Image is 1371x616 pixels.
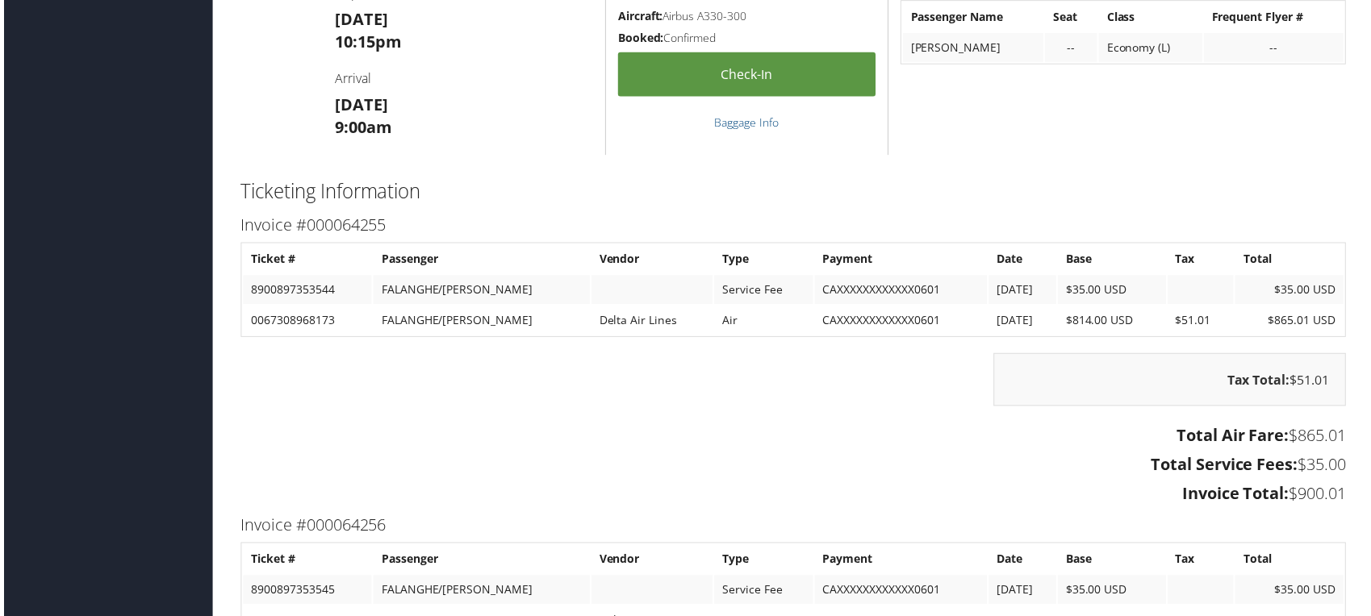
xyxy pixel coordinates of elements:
[990,578,1058,607] td: [DATE]
[1055,40,1091,55] div: --
[617,8,663,23] strong: Aircraft:
[1238,277,1347,306] td: $35.00 USD
[332,94,386,116] strong: [DATE]
[371,307,588,336] td: FALANGHE/[PERSON_NAME]
[591,246,713,275] th: Vendor
[1214,40,1339,55] div: --
[1230,373,1293,390] strong: Tax Total:
[714,246,813,275] th: Type
[714,307,813,336] td: Air
[332,117,390,139] strong: 9:00am
[591,307,713,336] td: Delta Air Lines
[238,516,1349,539] h3: Invoice #000064256
[1060,578,1168,607] td: $35.00 USD
[815,307,989,336] td: CAXXXXXXXXXXXX0601
[617,30,663,45] strong: Booked:
[238,456,1349,478] h3: $35.00
[617,8,876,24] h5: Airbus A330-300
[238,178,1349,206] h2: Ticketing Information
[371,246,588,275] th: Passenger
[815,547,989,576] th: Payment
[238,427,1349,449] h3: $865.01
[1101,33,1205,62] td: Economy (L)
[332,69,592,87] h4: Arrival
[238,485,1349,507] h3: $900.01
[1060,307,1168,336] td: $814.00 USD
[990,277,1058,306] td: [DATE]
[714,115,779,131] a: Baggage Info
[371,277,588,306] td: FALANGHE/[PERSON_NAME]
[1206,2,1347,31] th: Frequent Flyer #
[904,2,1045,31] th: Passenger Name
[591,547,713,576] th: Vendor
[1060,246,1168,275] th: Base
[714,578,813,607] td: Service Fee
[240,547,370,576] th: Ticket #
[1238,578,1347,607] td: $35.00 USD
[1153,456,1301,477] strong: Total Service Fees:
[1101,2,1205,31] th: Class
[1170,307,1237,336] td: $51.01
[1060,277,1168,306] td: $35.00 USD
[332,8,386,30] strong: [DATE]
[714,277,813,306] td: Service Fee
[904,33,1045,62] td: [PERSON_NAME]
[238,214,1349,237] h3: Invoice #000064255
[1238,307,1347,336] td: $865.01 USD
[240,277,370,306] td: 8900897353544
[371,547,588,576] th: Passenger
[990,307,1058,336] td: [DATE]
[1179,427,1292,448] strong: Total Air Fare:
[1170,547,1237,576] th: Tax
[714,547,813,576] th: Type
[1170,246,1237,275] th: Tax
[371,578,588,607] td: FALANGHE/[PERSON_NAME]
[1238,547,1347,576] th: Total
[815,277,989,306] td: CAXXXXXXXXXXXX0601
[240,578,370,607] td: 8900897353545
[1185,485,1292,506] strong: Invoice Total:
[990,547,1058,576] th: Date
[1047,2,1099,31] th: Seat
[815,578,989,607] td: CAXXXXXXXXXXXX0601
[1060,547,1168,576] th: Base
[332,31,399,52] strong: 10:15pm
[240,246,370,275] th: Ticket #
[1238,246,1347,275] th: Total
[815,246,989,275] th: Payment
[617,52,876,97] a: Check-in
[990,246,1058,275] th: Date
[617,30,876,46] h5: Confirmed
[240,307,370,336] td: 0067308968173
[995,355,1349,408] div: $51.01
